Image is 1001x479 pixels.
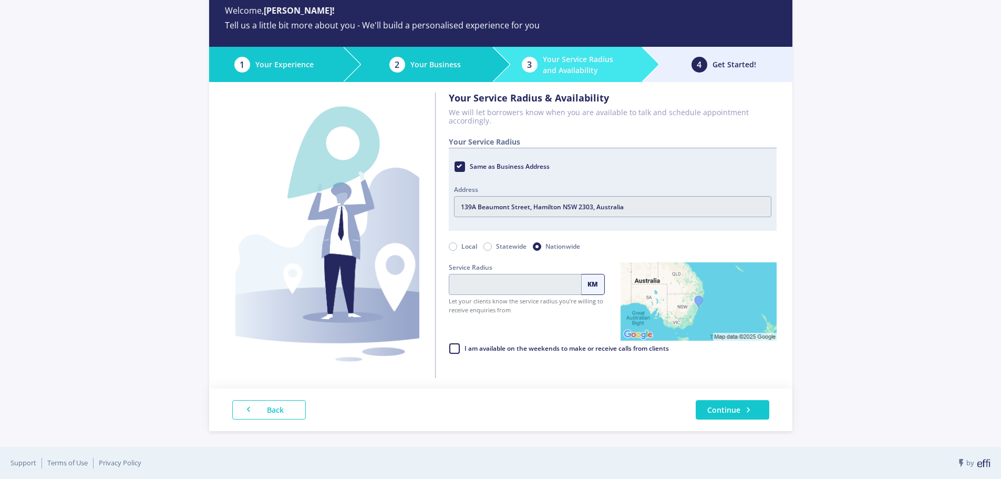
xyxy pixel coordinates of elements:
label: Service Radius [449,262,605,272]
label: Local [461,240,477,252]
a: Privacy Policy [99,458,141,467]
button: Continue [696,400,769,420]
a: Support [11,458,36,467]
label: Same as Business Address [469,159,550,175]
h5: We will let borrowers know when you are available to talk and schedule appointment accordingly. [449,108,777,126]
a: Terms of Use [47,458,88,467]
h4: Welcome, [225,6,335,16]
div: 4 [692,57,707,73]
div: 2 [389,57,405,73]
label: Your Business [410,59,461,70]
label: I am available on the weekends to make or receive calls from clients [463,341,669,356]
label: Your Service Radius [449,137,520,147]
label: Nationwide [545,240,580,252]
div: KM [581,274,605,295]
div: 1 [234,57,250,73]
span: by [956,458,990,468]
label: Address [454,185,771,195]
img: service_area.69eb1d1.png [235,98,419,373]
label: Get Started! [713,59,756,70]
small: Let your clients know the service radius you’re willing to receive enquiries from [449,297,605,314]
b: [PERSON_NAME]! [264,5,335,16]
label: Your Experience [255,59,314,70]
input: eg. 5/11 York Street, Sydney NSW 2000 [454,196,771,217]
label: Statewide [496,240,527,252]
h3: Tell us a little bit more about you - We'll build a personalised experience for you [225,21,540,30]
img: staticmap [621,262,777,341]
div: 3 [522,57,538,73]
h3: Your Service Radius & Availability [449,93,777,104]
label: Your Service Radius and Availability [543,54,627,76]
button: Back [232,400,306,420]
